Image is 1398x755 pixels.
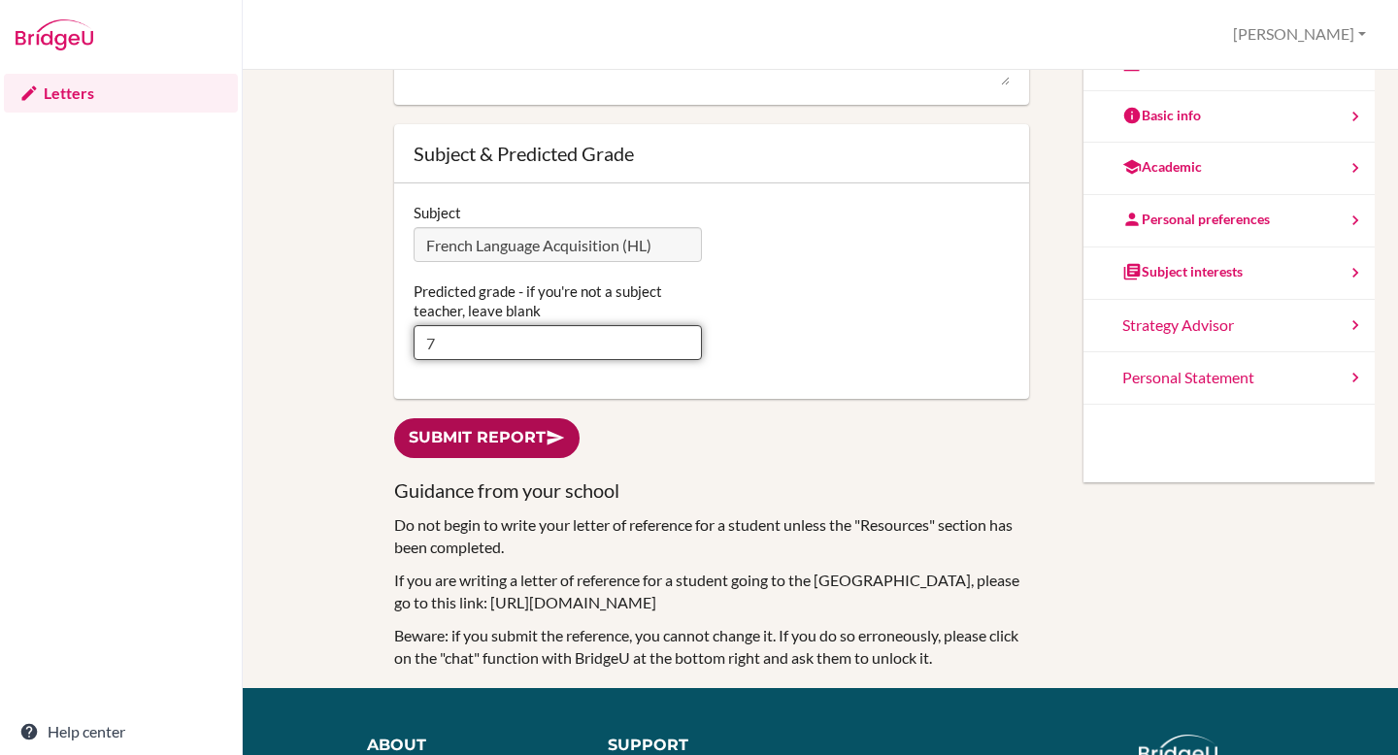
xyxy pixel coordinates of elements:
label: Subject [414,203,461,222]
a: Help center [4,712,238,751]
p: Do not begin to write your letter of reference for a student unless the "Resources" section has b... [394,514,1029,559]
button: [PERSON_NAME] [1224,16,1375,52]
p: If you are writing a letter of reference for a student going to the [GEOGRAPHIC_DATA], please go ... [394,570,1029,614]
a: Subject interests [1083,247,1375,300]
p: Beware: if you submit the reference, you cannot change it. If you do so erroneously, please click... [394,625,1029,670]
div: Personal preferences [1122,210,1270,229]
a: Letters [4,74,238,113]
a: Submit report [394,418,580,458]
div: Subject interests [1122,262,1243,281]
a: Personal Statement [1083,352,1375,405]
a: Personal preferences [1083,195,1375,247]
label: Predicted grade - if you're not a subject teacher, leave blank [414,281,702,320]
div: Subject & Predicted Grade [414,144,1010,163]
img: Bridge-U [16,19,93,50]
a: Academic [1083,143,1375,195]
a: Basic info [1083,91,1375,144]
div: Basic info [1122,106,1201,125]
h3: Guidance from your school [394,477,1029,504]
a: Strategy Advisor [1083,300,1375,352]
div: Academic [1122,157,1202,177]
